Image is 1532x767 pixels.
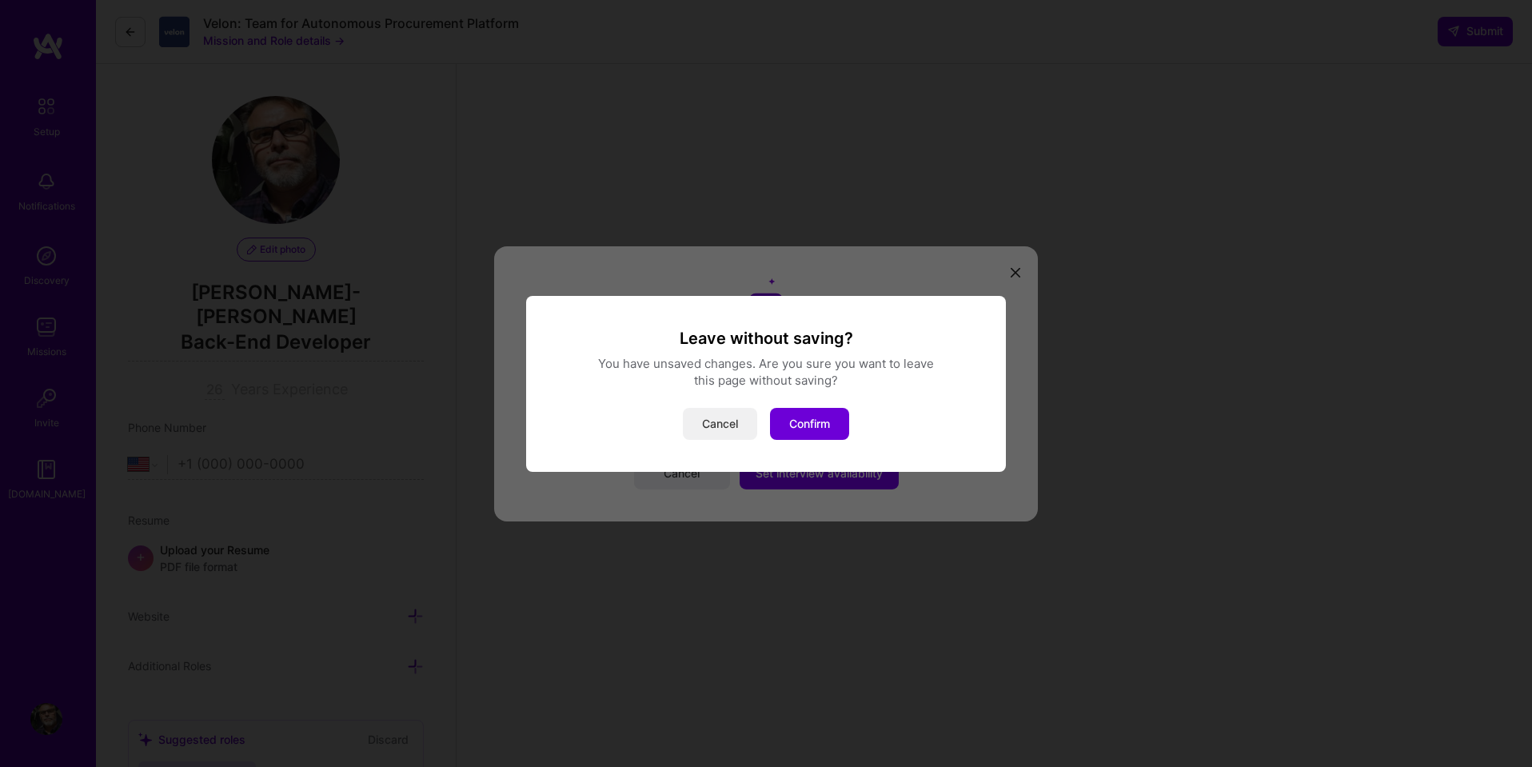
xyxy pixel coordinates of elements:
div: You have unsaved changes. Are you sure you want to leave [545,355,987,372]
h3: Leave without saving? [545,328,987,349]
div: modal [526,296,1006,472]
button: Cancel [683,408,757,440]
div: this page without saving? [545,372,987,389]
button: Confirm [770,408,849,440]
